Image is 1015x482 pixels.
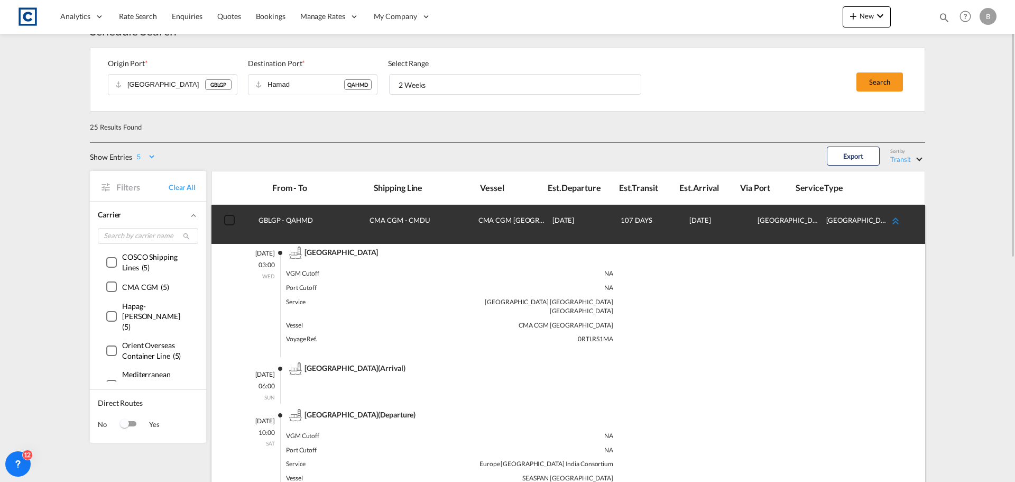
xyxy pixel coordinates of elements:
md-icon: icon-chevron-down [874,10,887,22]
span: Bookings [256,12,285,21]
md-select: Select: Transit [890,153,925,165]
div: Transit [890,155,911,163]
p: 03:00 [238,261,275,270]
div: icon-magnify [938,12,950,28]
div: GBLGP [205,79,232,90]
div: 2025-09-03T03:00:00.000 [552,207,615,241]
div: Show Entries [90,152,132,164]
md-icon: icon-magnify [938,12,950,23]
div: CMA CGM MARSEILLE [478,207,547,241]
div: Vessel [286,319,450,333]
div: 2025-12-19T16:00:00.000 [689,207,752,241]
p: [DATE] [238,417,275,426]
div: ROTTERDAM WORLD GATEWAY TERMINAL,CMA TERMINALS KHALIFA PORT [758,207,820,241]
button: Search [856,72,903,92]
span: (Departure) [378,410,416,419]
div: Shipping Line [374,182,475,194]
md-checkbox: () [106,281,169,292]
div: Origin Port [108,58,237,69]
div: NA [450,429,614,443]
div: NA [450,443,614,458]
div: Sort by [890,148,905,155]
span: My Company [374,11,417,22]
p: 06:00 [238,382,275,391]
p: [DATE] [238,249,275,258]
div: London Gateway Port / GBLGP Hamad / QAHMD [259,207,362,241]
md-icon: icon-flickr-after [271,362,284,375]
span: Rate Search [119,12,157,21]
span: Manage Rates [300,11,345,22]
div: Help [956,7,980,26]
md-checkbox: () [106,252,190,272]
div: Vessel [480,182,548,194]
div: NA [450,281,614,295]
p: SUN [238,394,275,401]
md-checkbox: () [106,340,190,361]
div: 25 Results Found [90,122,141,132]
span: schedule_track.port_name [304,410,378,419]
span: Direct Routes [98,398,198,414]
span: New [847,12,887,20]
img: 1fdb9190129311efbfaf67cbb4249bed.jpeg [16,5,40,29]
span: Mediterranean Shipping Company [122,370,171,399]
div: Select Range [388,58,642,69]
span: Help [956,7,974,25]
div: North Europe French Guiana North Brazil [826,207,889,241]
div: CMA CGM - CMDU [362,207,465,241]
md-checkbox: () [106,369,190,401]
md-icon: icon-magnify [182,232,190,240]
input: Select Origin Port [127,77,205,93]
div: Est.Transit [619,182,675,194]
p: [DATE] [238,370,275,379]
div: 107 DAYS [621,207,684,241]
md-icon: icon-flickr-after [271,409,284,422]
span: Enquiries [172,12,202,21]
div: [GEOGRAPHIC_DATA] [GEOGRAPHIC_DATA] [GEOGRAPHIC_DATA] [450,295,614,319]
span: Yes [139,420,160,429]
span: Analytics [60,11,90,22]
div: B [980,8,996,25]
span: Filters [116,181,169,193]
div: Via Port [740,182,796,194]
p: SAT [238,440,275,447]
div: 2 Weeks [399,80,426,89]
md-switch: Switch 1 [117,416,139,432]
input: Search by carrier name [98,228,198,244]
a: Clear All [169,183,196,192]
md-icon: icon-flickr-after [271,247,284,259]
span: Quotes [217,12,241,21]
span: schedule_track.port_name [304,248,378,257]
input: Select Destination Port [267,77,344,93]
div: ( ) [122,340,190,361]
div: VGM Cutoff [286,267,450,281]
div: Service [286,295,450,319]
md-select: Select Range: 2 Weeks [389,74,641,95]
div: Voyage Ref. [286,332,450,347]
span: Carrier [98,210,121,219]
div: Est.Departure [548,182,603,194]
div: ServiceType [796,182,851,194]
div: Europe [GEOGRAPHIC_DATA] India Consortium [450,457,614,471]
div: Carrier [98,210,198,220]
span: 5 [143,263,147,272]
div: From - To [272,182,374,194]
button: Export [827,147,880,166]
div: QAHMD [344,79,372,90]
md-expansion-panel-header: London Gateway Port / GBLGP Hamad / QAHMDCMA CGM - CMDUCMA CGM [GEOGRAPHIC_DATA][DATE]107 DAYS[DA... [211,205,925,244]
span: Orient Overseas Container Line [122,341,175,360]
div: VGM Cutoff [286,429,450,443]
div: Est.Arrival [679,182,735,194]
div: ( ) [122,252,190,272]
p: WED [238,272,275,280]
md-checkbox: () [106,301,190,332]
p: 10:00 [238,429,275,438]
div: ( ) [122,369,190,401]
md-icon: icon-plus 400-fg [847,10,860,22]
span: (Arrival) [378,363,405,372]
span: COSCO Shipping Lines [122,252,178,272]
div: ( ) [122,301,190,332]
span: 5 [163,283,167,292]
md-icon: icon-chevron-up [189,211,198,220]
div: Port Cutoff [286,281,450,295]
